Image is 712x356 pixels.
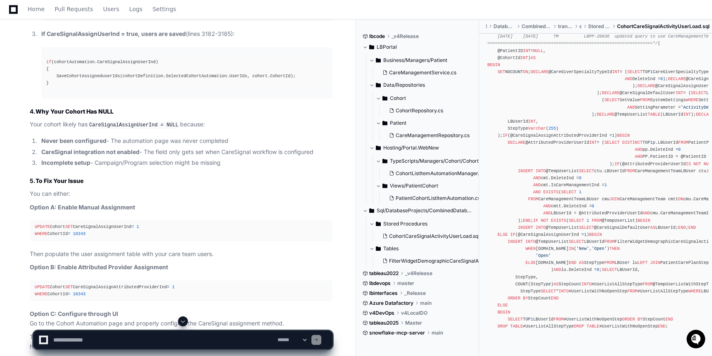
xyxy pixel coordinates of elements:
[541,289,556,294] span: SELECT
[379,230,479,242] button: CohortCareSignalActivityUserLoad.sql
[589,232,602,237] span: BEGIN
[533,190,541,195] span: AND
[508,239,523,244] span: INSERT
[602,267,617,272] span: SELECT
[559,289,569,294] span: INTO
[382,118,387,128] svg: Directory
[46,59,328,87] div: (cohortAutomation.CareSignalAssignUserInd) { SaveCohortAssigneduserIds(cohortDefinition.SelectedC...
[377,207,473,214] span: Sql/DatabaseProjects/CombinedDatabaseNew/transactional/dbo
[577,246,589,251] span: 'New'
[553,282,558,287] span: AS
[683,112,691,117] span: INT
[390,120,406,126] span: Patient
[592,204,594,209] span: 0
[30,249,332,259] p: Then populate the user assignment table with your care team users.
[586,218,589,223] span: 1
[592,218,602,223] span: FROM
[41,30,186,37] strong: If CareSignalAssignUserInd = true, users are saved
[558,23,573,30] span: transactional
[369,54,479,67] button: Business/Managers/Patient
[369,310,394,316] span: v4DevOps
[523,69,528,74] span: ON
[389,258,512,264] span: FilterWidgetDemographicCareSignalActivityUser.sql
[379,255,481,267] button: FilterWidgetDemographicCareSignalActivityUser.sql
[30,204,135,211] strong: Option A: Enable Manual Assignment
[369,290,398,297] span: lbinterfaces
[536,253,551,258] span: 'Open'
[58,86,100,93] a: Powered byPylon
[41,159,90,166] strong: Incomplete setup
[581,282,592,287] span: INTO
[579,260,584,265] span: AS
[617,133,630,138] span: BEGIN
[498,310,510,315] span: BEGIN
[382,181,387,191] svg: Directory
[172,285,175,290] span: 1
[369,78,479,92] button: Data/Repositories
[35,284,328,298] div: Cohort CareSignalAssignAttributedProviderInd CohortId
[30,189,332,199] p: You can either:
[693,161,701,166] span: NOT
[523,218,530,223] span: END
[382,93,387,103] svg: Directory
[39,147,332,157] li: - The field only gets set when CareSignal workflow is configured
[30,310,118,317] strong: Option C: Configure through UI
[610,197,620,202] span: JOIN
[531,69,548,74] span: DECLARE
[383,57,447,64] span: Business/Managers/Patient
[369,242,479,255] button: Tables
[579,190,581,195] span: 1
[523,48,530,53] span: INT
[528,119,536,124] span: INT
[551,218,566,223] span: EXISTS
[8,62,23,76] img: 1736555170064-99ba0984-63c1-480f-8ee9-699278ef63ed
[637,83,655,88] span: DECLARE
[604,239,615,244] span: FROM
[88,121,180,129] code: CareSignalAssignUserInd = NULL
[82,87,100,93] span: Pylon
[520,55,528,60] span: INT
[686,329,708,351] iframe: Open customer support
[420,300,432,306] span: main
[405,270,432,277] span: _v4Release
[688,289,701,294] span: WHERE
[129,7,142,12] span: Logs
[579,169,594,173] span: SELECT
[498,69,505,74] span: SET
[543,204,551,209] span: AND
[386,192,488,204] button: PatientCohortListItemAutomation.cshtml
[553,267,561,272] span: AND
[686,161,691,166] span: IS
[35,231,47,236] span: WHERE
[396,195,491,202] span: PatientCohortListItemAutomation.cshtml
[543,190,559,195] span: EXISTS
[39,136,332,146] li: - The automation page was never completed
[510,232,515,237] span: IF
[376,80,381,90] svg: Directory
[533,48,543,53] span: NULL
[648,112,660,117] span: TABLE
[131,224,134,229] span: =
[68,292,70,297] span: =
[643,282,653,287] span: FROM
[376,143,381,153] svg: Directory
[401,310,427,316] span: v4LocalDO
[41,148,140,155] strong: CareSignal integration not enabled
[660,76,663,81] span: 0
[625,169,635,173] span: FROM
[579,225,594,230] span: SELECT
[390,95,406,102] span: Cohort
[35,292,47,297] span: WHERE
[604,97,619,102] span: SELECT
[41,137,107,144] strong: Never been configured
[396,170,483,177] span: CohortListItemAutomationManager.ts
[579,23,581,30] span: dbo
[152,7,176,12] span: Settings
[589,140,596,145] span: INT
[650,140,653,145] span: 1
[46,59,51,64] span: if
[640,97,650,102] span: FROM
[569,218,584,223] span: SELECT
[376,179,486,192] button: Views/PatientCohort
[508,296,520,301] span: ORDER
